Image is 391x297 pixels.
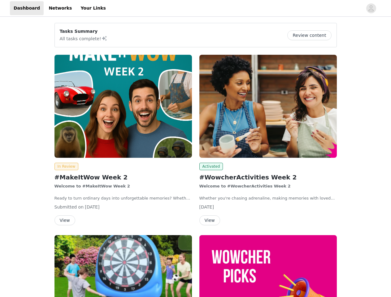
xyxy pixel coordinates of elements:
h2: #MakeItWow Week 2 [54,173,192,182]
p: Ready to turn ordinary days into unforgettable memories? Whether you’re chasing thrills, enjoying... [54,195,192,201]
p: All tasks complete! [60,35,107,42]
button: Review content [287,30,331,40]
button: View [199,215,220,225]
img: wowcher.co.uk [54,55,192,158]
span: [DATE] [199,204,214,209]
span: Activated [199,163,223,170]
span: [DATE] [85,204,99,209]
a: Networks [45,1,76,15]
a: View [54,218,75,223]
span: Submitted on [54,204,84,209]
strong: Welcome to #MakeItWow Week 2 [54,184,130,188]
img: wowcher.co.uk [199,55,337,158]
h2: #WowcherActivities Week 2 [199,173,337,182]
a: Your Links [77,1,110,15]
div: avatar [368,3,374,13]
a: View [199,218,220,223]
p: Whether you're chasing adrenaline, making memories with loved ones, or trying something totally n... [199,195,337,201]
span: In Review [54,163,79,170]
button: View [54,215,75,225]
a: Dashboard [10,1,44,15]
strong: Welcome to #WowcherActivities Week 2 [199,184,291,188]
p: Tasks Summary [60,28,107,35]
